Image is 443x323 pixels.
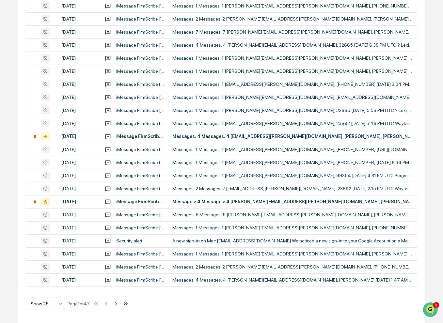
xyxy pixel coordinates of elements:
div: Messages: 4 Messages: 4 [PERSON_NAME][EMAIL_ADDRESS][PERSON_NAME][DOMAIN_NAME], [PERSON_NAME] [DA... [172,199,413,204]
div: [DATE] [61,160,97,165]
div: iMessage FirmScribe tabytha.morrisaddicusadvisors.coms Conversation with 15406195096 1 Message [116,82,165,87]
div: iMessage FirmScribe lanair.bakeraddicusadvisors.coms Conversation with [PERSON_NAME] and [PERSON_... [116,134,165,139]
span: Greenboard Brokerage Account Instructions.mp4 [43,151,111,158]
div: [DATE] [61,108,97,113]
div: Messages: 1 Messages: 1 [EMAIL_ADDRESS][PERSON_NAME][DOMAIN_NAME], 99354 [DATE] 4:31 PM UTC Progr... [172,173,413,178]
img: Jack Rasmussen [7,29,17,39]
div: [DATE] [61,264,97,269]
div: [DATE] [61,95,97,100]
div: Security alert [116,238,142,243]
div: [DATE] [61,121,97,126]
div: iMessage FirmScribe [PERSON_NAME].howelladdicusadvisors.coms Conversation with [PERSON_NAME] 7 Me... [116,29,165,35]
div: iMessage FirmScribe [PERSON_NAME].smithaddicusadvisors.coms Conversation with 18557131852 2 Messages [116,264,165,269]
div: Messages: 1 Messages: 1 [PERSON_NAME][EMAIL_ADDRESS][PERSON_NAME][DOMAIN_NAME], [PERSON_NAME] [DA... [172,251,413,256]
span: [DATE] [105,73,119,79]
div: iMessage FirmScribe matt.adamsweareaddicus.coms Conversation with [PERSON_NAME] 4 Messages [116,199,165,204]
button: back [7,5,14,13]
div: iMessage FirmScribe [PERSON_NAME].smithaddicusadvisors.coms Conversation with 16295294562 1 Message [116,3,165,8]
div: Messages: 1 Messages: 1 [PERSON_NAME][EMAIL_ADDRESS][PERSON_NAME][DOMAIN_NAME], [PHONE_NUMBER] [D... [172,225,413,230]
div: iMessage FirmScribe [PERSON_NAME].porteraddicusadvisors.coms Conversation with [PERSON_NAME] 4 Me... [116,277,165,283]
div: Messages: 1 Messages: 1 [EMAIL_ADDRESS][PERSON_NAME][DOMAIN_NAME], 23892 [DATE] 5:46 PM UTC Wayfa... [172,121,413,126]
div: Messages: 2 Messages: 2 [PERSON_NAME][EMAIL_ADDRESS][PERSON_NAME][DOMAIN_NAME], [PHONE_NUMBER] [D... [172,264,413,269]
svg: > [30,154,38,161]
div: [DATE] [61,147,97,152]
div: iMessage FirmScribe tabytha.morrisaddicusadvisors.coms Conversation with 23892 1 Message [116,121,165,126]
div: iMessage FirmScribe [PERSON_NAME].robisonaddicusadvisors.coms Conversation with [PERSON_NAME] 1 M... [116,69,165,74]
div: [DATE] [61,277,97,283]
div: iMessage FirmScribe [PERSON_NAME].porteraddicusadvisors.coms Conversation with 32665 4 Messages [116,42,165,48]
div: [DATE] [61,199,97,204]
div: Messages: 1 Messages: 1 [PERSON_NAME][EMAIL_ADDRESS][PERSON_NAME][DOMAIN_NAME], [PHONE_NUMBER] [D... [172,3,413,8]
div: [DATE] [61,29,97,35]
span: [PERSON_NAME] [21,44,54,49]
div: [DATE] [61,225,97,230]
div: [DATE] [61,82,97,87]
img: Jack Rasmussen [7,162,17,173]
div: [DATE] [61,186,97,191]
button: Send [113,201,121,209]
p: Sounds great, I have attached a video here which will walk new users through connecting their bro... [24,90,116,145]
p: Sounds good, let me know! [24,30,86,38]
a: > Greenboard Brokerage Account Instructions.mp4 Remote [24,147,116,168]
img: Go home [17,5,25,13]
div: iMessage FirmScribe [PERSON_NAME].howelladdicusadvisors.coms Conversation with [PERSON_NAME] 5 Me... [116,212,165,217]
div: Page 1 of 47 [68,301,90,306]
img: 1746055101610-c473b297-6a78-478c-a979-82029cc54cd1 [13,169,18,174]
div: [DATE] [61,3,97,8]
div: Messages: 4 Messages: 4 [PERSON_NAME][EMAIL_ADDRESS][DOMAIN_NAME], 32665 [DATE] 6:38 PM UTC ? Lex... [172,42,413,48]
div: iMessage FirmScribe tabytha.morrisaddicusadvisors.coms Conversation with 17324430249 1 Message [116,160,165,165]
div: Messages: 2 Messages: 2 [PERSON_NAME][EMAIL_ADDRESS][PERSON_NAME][DOMAIN_NAME], [PERSON_NAME] (Ad... [172,16,413,22]
div: iMessage FirmScribe [PERSON_NAME].smithaddicusadvisors.coms Conversation with 16019405499 1 Message [116,225,165,230]
div: Messages: 1 Messages: 1 [PERSON_NAME][EMAIL_ADDRESS][PERSON_NAME][DOMAIN_NAME], [PERSON_NAME] [DA... [172,69,413,74]
div: A new sign-in on Mac [EMAIL_ADDRESS][DOMAIN_NAME] We noticed a new sign-in to your Google Account... [172,238,413,243]
span: • [55,44,57,49]
div: [DATE] [61,69,97,74]
div: [DATE] [61,212,97,217]
span: Remote [43,159,111,164]
div: Messages: 1 Messages: 1 [PERSON_NAME][EMAIL_ADDRESS][DOMAIN_NAME], 32665 [DATE] 5:58 PM UTC ? Lex... [172,108,413,113]
div: iMessage FirmScribe [PERSON_NAME].robisonaddicusadvisors.coms Conversation with [PERSON_NAME] 1 M... [116,251,165,256]
span: [DATE] [58,44,72,49]
div: [DATE] [61,238,97,243]
img: 1746055101610-c473b297-6a78-478c-a979-82029cc54cd1 [13,36,18,41]
span: [PERSON_NAME] [21,177,54,182]
div: Messages: 1 Messages: 1 [PERSON_NAME][EMAIL_ADDRESS][PERSON_NAME][DOMAIN_NAME], [PERSON_NAME] [DA... [172,55,413,61]
div: iMessage FirmScribe [PERSON_NAME].porteraddicusadvisors.coms Conversation with 32665 1 Message [116,108,165,113]
div: iMessage FirmScribe [PERSON_NAME].robisonaddicusadvisors.coms Conversation with [PERSON_NAME] [PE... [116,16,165,22]
div: Messages: 4 Messages: 4 [PERSON_NAME][EMAIL_ADDRESS][DOMAIN_NAME], [PERSON_NAME] [DATE] 1:47 AM U... [172,277,413,283]
div: Messages: 1 Messages: 1 [PERSON_NAME][EMAIL_ADDRESS][DOMAIN_NAME], [EMAIL_ADDRESS][DOMAIN_NAME] [... [172,95,413,100]
span: • [55,177,57,182]
div: [DATE] [61,55,97,61]
div: iMessage FirmScribe [PERSON_NAME].robisonaddicusadvisors.coms Conversation with [PERSON_NAME] 1 M... [116,55,165,61]
div: Messages: 2 Messages: 2 [EMAIL_ADDRESS][PERSON_NAME][DOMAIN_NAME], 23892 [DATE] 2:15 PM UTC Wayfa... [172,186,413,191]
div: Video file please, thank you. [52,61,116,69]
div: iMessage FirmScribe [PERSON_NAME].porteraddicusadvisors.coms Conversation with [DOMAIN_NAME] 1 Me... [116,95,165,100]
div: Messages: 1 Messages: 1 [EMAIL_ADDRESS][PERSON_NAME][DOMAIN_NAME], [PHONE_NUMBER] [DATE] 3:04 PM ... [172,82,413,87]
span: [DATE] [58,177,72,182]
div: Messages: 5 Messages: 5 [PERSON_NAME][EMAIL_ADDRESS][PERSON_NAME][DOMAIN_NAME], [PERSON_NAME] [DA... [172,212,413,217]
div: Messages: 1 Messages: 1 [EMAIL_ADDRESS][PERSON_NAME][DOMAIN_NAME], [PHONE_NUMBER] [URL][DOMAIN_NAME] [172,147,413,152]
div: [DATE] [61,173,97,178]
div: Messages: 4 Messages: 4 [EMAIL_ADDRESS][PERSON_NAME][DOMAIN_NAME], [PERSON_NAME], [PERSON_NAME] [... [172,134,413,139]
div: iMessage FirmScribe tabytha.morrisaddicusadvisors.coms Conversation with 23892 2 Messages [116,186,165,191]
iframe: Open customer support [422,301,440,319]
div: iMessage FirmScribe tabytha.morrisaddicusadvisors.coms Conversation with 18442113327 1 Message [116,147,165,152]
div: [DATE] [61,251,97,256]
div: [DATE] [61,42,97,48]
div: [DATE] [61,134,97,139]
div: Messages: 7 Messages: 7 [PERSON_NAME][EMAIL_ADDRESS][PERSON_NAME][DOMAIN_NAME], [PERSON_NAME] [DA... [172,29,413,35]
div: iMessage FirmScribe tabytha.morrisaddicusadvisors.coms Conversation with 99354 1 Message [116,173,165,178]
div: [DATE] [61,16,97,22]
div: Messages: 1 Messages: 1 [EMAIL_ADDRESS][PERSON_NAME][DOMAIN_NAME], [PHONE_NUMBER] [DATE] 6:34 PM ... [172,160,413,165]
